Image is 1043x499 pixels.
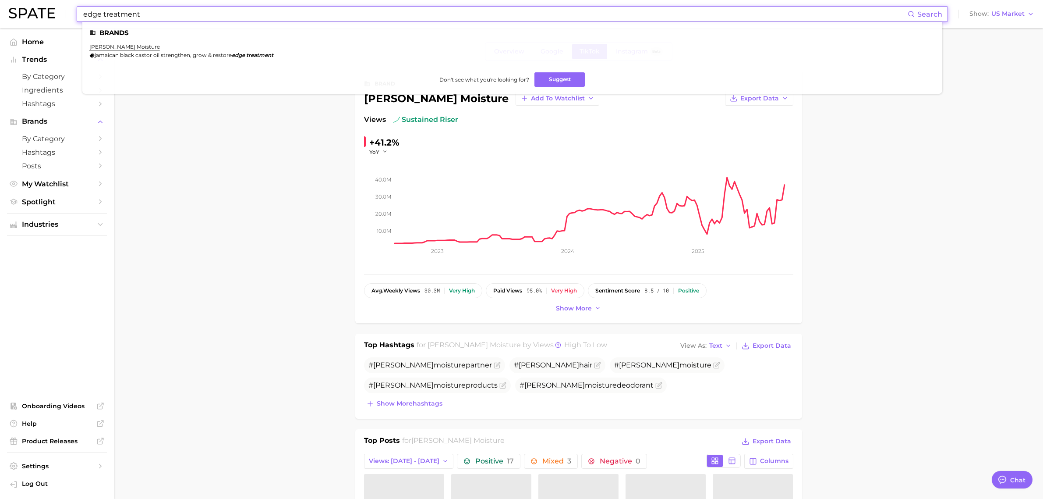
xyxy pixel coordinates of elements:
span: weekly views [371,288,420,294]
img: SPATE [9,8,55,18]
span: Settings [22,462,92,470]
tspan: 10.0m [377,227,391,234]
span: # partner [368,361,492,369]
abbr: average [371,287,383,294]
span: Ingredients [22,86,92,94]
button: Brands [7,115,107,128]
span: 0 [636,457,640,465]
button: YoY [369,148,388,156]
button: Industries [7,218,107,231]
span: [PERSON_NAME] moisture [428,341,521,349]
span: high to low [564,341,607,349]
span: # hair [514,361,592,369]
a: Spotlight [7,195,107,209]
a: Hashtags [7,97,107,110]
span: Search [917,10,942,18]
div: Positive [678,288,699,294]
button: Flag as miscategorized or irrelevant [594,362,601,369]
h2: for by Views [417,340,607,352]
span: Product Releases [22,437,92,445]
button: Flag as miscategorized or irrelevant [713,362,720,369]
button: ShowUS Market [967,8,1036,20]
span: Show more hashtags [377,400,442,407]
span: by Category [22,72,92,81]
a: Log out. Currently logged in with e-mail michelle.ng@mavbeautybrands.com. [7,477,107,492]
span: Log Out [22,480,100,488]
span: moisture [585,381,617,389]
span: sentiment score [595,288,640,294]
span: Negative [600,458,640,465]
h2: for [402,435,505,449]
span: Show more [556,305,592,312]
span: Mixed [542,458,571,465]
a: Posts [7,159,107,173]
div: Very high [551,288,577,294]
span: Home [22,38,92,46]
img: sustained riser [393,116,400,123]
span: 3 [567,457,571,465]
span: [PERSON_NAME] moisture [411,436,505,445]
span: moisture [434,381,466,389]
span: Show [969,11,989,16]
span: Columns [760,457,788,465]
span: 8.5 / 10 [644,288,669,294]
span: moisture [434,361,466,369]
span: Views [364,114,386,125]
button: Columns [744,454,793,469]
button: Flag as miscategorized or irrelevant [499,382,506,389]
button: Flag as miscategorized or irrelevant [494,362,501,369]
button: paid views95.0%Very high [486,283,584,298]
span: Views: [DATE] - [DATE] [369,457,439,465]
a: by Category [7,70,107,83]
h1: Top Posts [364,435,400,449]
a: Settings [7,460,107,473]
button: Export Data [739,340,793,352]
tspan: 2025 [692,248,704,254]
span: [PERSON_NAME] [519,361,579,369]
span: [PERSON_NAME] [373,361,434,369]
button: Trends [7,53,107,66]
a: Ingredients [7,83,107,97]
div: [PERSON_NAME] moisture [364,91,599,106]
span: sustained riser [393,114,458,125]
span: Industries [22,221,92,228]
div: Very high [449,288,475,294]
span: by Category [22,135,92,143]
span: Hashtags [22,148,92,157]
span: 17 [507,457,514,465]
a: by Category [7,132,107,146]
span: # deodorant [520,381,654,389]
span: 30.3m [424,288,440,294]
span: Text [709,343,722,348]
span: Onboarding Videos [22,402,92,410]
span: Hashtags [22,100,92,108]
span: US Market [991,11,1025,16]
a: Home [7,35,107,49]
span: [PERSON_NAME] [524,381,585,389]
em: edge [232,52,245,58]
tspan: 2024 [561,248,574,254]
span: Brands [22,118,92,125]
span: Positive [475,458,514,465]
tspan: 30.0m [375,193,391,200]
span: 95.0% [527,288,542,294]
span: moisture [679,361,711,369]
span: Spotlight [22,198,92,206]
span: # products [368,381,498,389]
a: Hashtags [7,146,107,159]
tspan: 40.0m [375,176,391,183]
div: +41.2% [369,135,400,150]
button: Add to Watchlist [516,91,599,106]
span: Posts [22,162,92,170]
button: sentiment score8.5 / 10Positive [588,283,707,298]
span: [PERSON_NAME] [619,361,679,369]
tspan: 20.0m [375,210,391,217]
span: # [614,361,711,369]
button: View AsText [678,340,734,352]
input: Search here for a brand, industry, or ingredient [82,7,908,21]
span: Don't see what you're looking for? [439,76,529,83]
a: Product Releases [7,435,107,448]
h1: Top Hashtags [364,340,414,352]
tspan: 2023 [431,248,443,254]
em: treatment [246,52,273,58]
